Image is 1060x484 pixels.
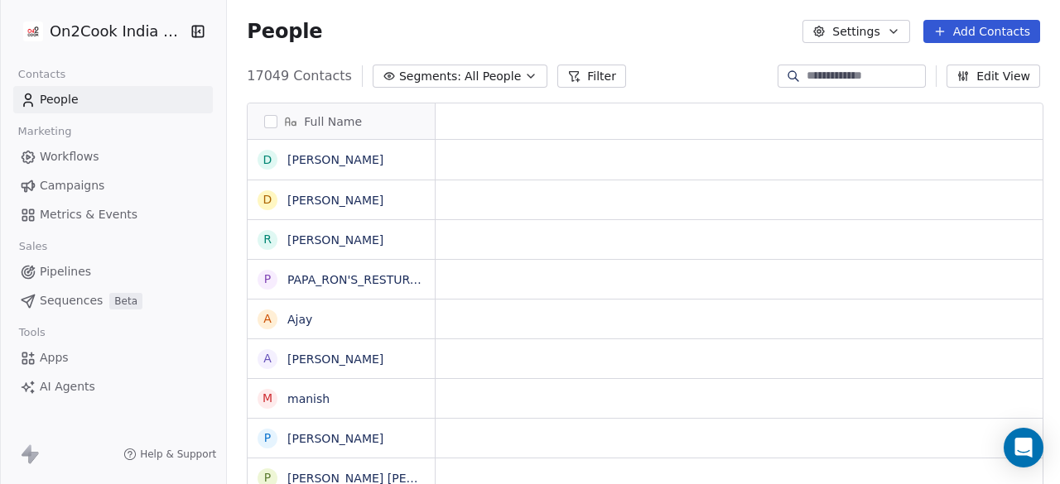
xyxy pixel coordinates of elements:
span: Marketing [11,119,79,144]
span: 17049 Contacts [247,66,352,86]
span: Sequences [40,292,103,309]
span: Sales [12,234,55,259]
span: All People [465,68,521,85]
a: Metrics & Events [13,201,213,228]
span: Campaigns [40,177,104,194]
a: Ajay [287,313,312,326]
button: On2Cook India Pvt. Ltd. [20,17,179,46]
a: [PERSON_NAME] [287,432,383,445]
div: D [263,151,272,169]
a: [PERSON_NAME] [287,233,383,247]
span: Help & Support [140,448,216,461]
a: People [13,86,213,113]
span: AI Agents [40,378,95,395]
span: Metrics & Events [40,206,137,223]
div: Open Intercom Messenger [1004,428,1043,467]
span: Workflows [40,148,99,165]
span: Beta [109,293,142,309]
span: Apps [40,349,69,367]
a: Pipelines [13,258,213,285]
span: Full Name [304,113,362,130]
a: [PERSON_NAME] [287,194,383,207]
a: PAPA_RON'S_RESTURANT [287,273,433,286]
span: Tools [12,320,52,345]
div: P [264,271,271,288]
span: On2Cook India Pvt. Ltd. [50,21,186,42]
a: [PERSON_NAME] [287,352,383,366]
div: R [263,231,272,248]
div: A [264,350,272,367]
span: Pipelines [40,263,91,280]
button: Filter [557,65,626,88]
div: A [264,310,272,328]
span: Segments: [399,68,461,85]
div: Full Name [248,103,435,139]
a: [PERSON_NAME] [287,153,383,166]
button: Edit View [947,65,1040,88]
button: Settings [802,20,909,43]
a: Workflows [13,143,213,170]
button: Add Contacts [923,20,1040,43]
div: m [263,390,272,407]
div: P [264,429,271,447]
span: People [40,91,79,108]
div: D [263,191,272,208]
img: on2cook%20logo-04%20copy.jpg [23,22,43,41]
a: Apps [13,344,213,371]
span: Contacts [11,62,73,87]
a: SequencesBeta [13,287,213,314]
a: Campaigns [13,172,213,199]
a: manish [287,392,330,405]
span: People [247,19,322,44]
a: Help & Support [123,448,216,461]
a: AI Agents [13,373,213,400]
